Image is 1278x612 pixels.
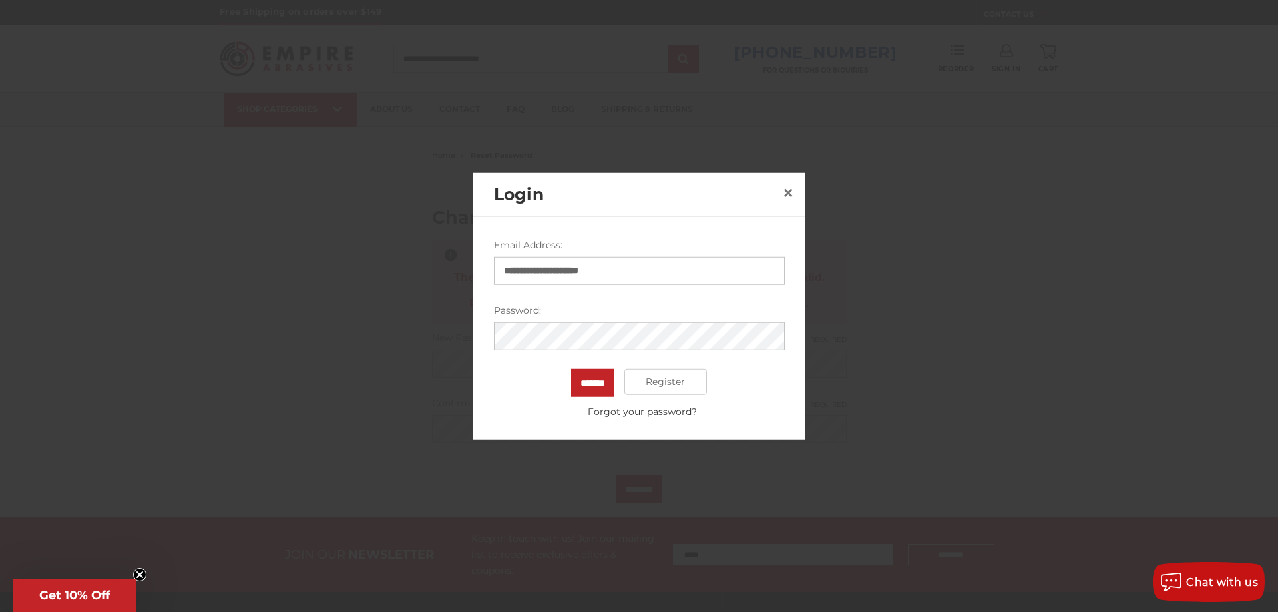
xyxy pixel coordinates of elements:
[494,303,785,317] label: Password:
[624,368,708,395] a: Register
[777,182,799,204] a: Close
[501,404,784,418] a: Forgot your password?
[1153,562,1265,602] button: Chat with us
[133,568,146,581] button: Close teaser
[782,180,794,206] span: ×
[39,588,110,603] span: Get 10% Off
[494,238,785,252] label: Email Address:
[1186,576,1258,589] span: Chat with us
[13,579,136,612] div: Get 10% OffClose teaser
[494,182,777,207] h2: Login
